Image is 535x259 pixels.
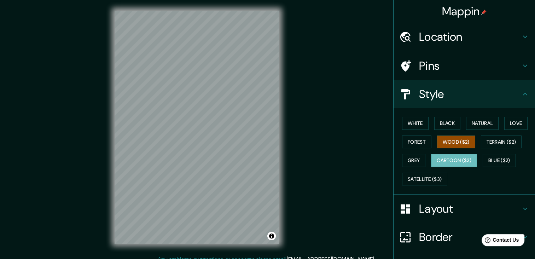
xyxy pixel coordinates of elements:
h4: Style [419,87,521,101]
div: Pins [394,52,535,80]
button: Wood ($2) [437,136,475,149]
h4: Layout [419,202,521,216]
button: Natural [466,117,499,130]
div: Layout [394,195,535,223]
div: Style [394,80,535,108]
div: Location [394,23,535,51]
button: Black [434,117,461,130]
h4: Pins [419,59,521,73]
button: Cartoon ($2) [431,154,477,167]
button: Terrain ($2) [481,136,522,149]
h4: Mappin [442,4,487,18]
button: Forest [402,136,431,149]
canvas: Map [115,11,279,244]
button: Blue ($2) [483,154,516,167]
h4: Border [419,230,521,244]
button: White [402,117,429,130]
button: Satellite ($3) [402,173,447,186]
img: pin-icon.png [481,10,487,15]
h4: Location [419,30,521,44]
button: Grey [402,154,425,167]
div: Border [394,223,535,251]
iframe: Help widget launcher [472,231,527,251]
button: Toggle attribution [267,232,276,240]
button: Love [504,117,528,130]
